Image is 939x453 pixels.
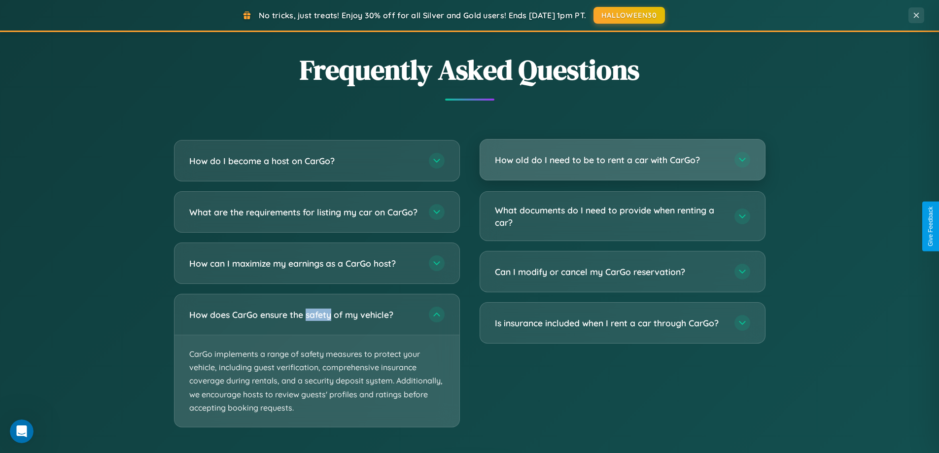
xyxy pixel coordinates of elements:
button: HALLOWEEN30 [593,7,665,24]
h3: Can I modify or cancel my CarGo reservation? [495,266,725,278]
p: CarGo implements a range of safety measures to protect your vehicle, including guest verification... [174,335,459,427]
h3: How old do I need to be to rent a car with CarGo? [495,154,725,166]
div: Give Feedback [927,207,934,246]
span: No tricks, just treats! Enjoy 30% off for all Silver and Gold users! Ends [DATE] 1pm PT. [259,10,586,20]
h2: Frequently Asked Questions [174,51,765,89]
h3: Is insurance included when I rent a car through CarGo? [495,317,725,329]
h3: What are the requirements for listing my car on CarGo? [189,206,419,218]
h3: How can I maximize my earnings as a CarGo host? [189,257,419,270]
h3: What documents do I need to provide when renting a car? [495,204,725,228]
iframe: Intercom live chat [10,419,34,443]
h3: How do I become a host on CarGo? [189,155,419,167]
h3: How does CarGo ensure the safety of my vehicle? [189,309,419,321]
